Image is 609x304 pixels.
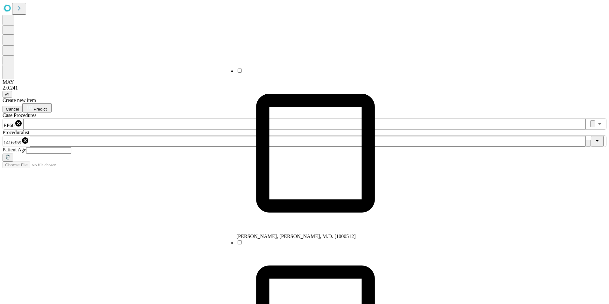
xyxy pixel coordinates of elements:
button: @ [3,91,12,98]
div: 1416359 [4,137,29,146]
span: Create new item [3,98,36,103]
div: EP60 [4,119,22,128]
span: [PERSON_NAME], [PERSON_NAME], M.D. [1000512] [236,234,356,239]
span: EP60 [4,123,15,128]
button: Close [591,136,604,147]
div: MAY [3,79,606,85]
span: Patient Age [3,147,26,152]
button: Open [595,119,604,128]
span: Predict [33,107,47,112]
button: Cancel [3,106,22,112]
span: Proceduralist [3,130,29,135]
div: 2.0.241 [3,85,606,91]
span: @ [5,92,10,97]
button: Clear [586,140,591,147]
button: Clear [590,120,595,127]
button: Predict [22,103,52,112]
span: 1416359 [4,140,21,145]
span: Scheduled Procedure [3,112,36,118]
span: Cancel [6,107,19,112]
